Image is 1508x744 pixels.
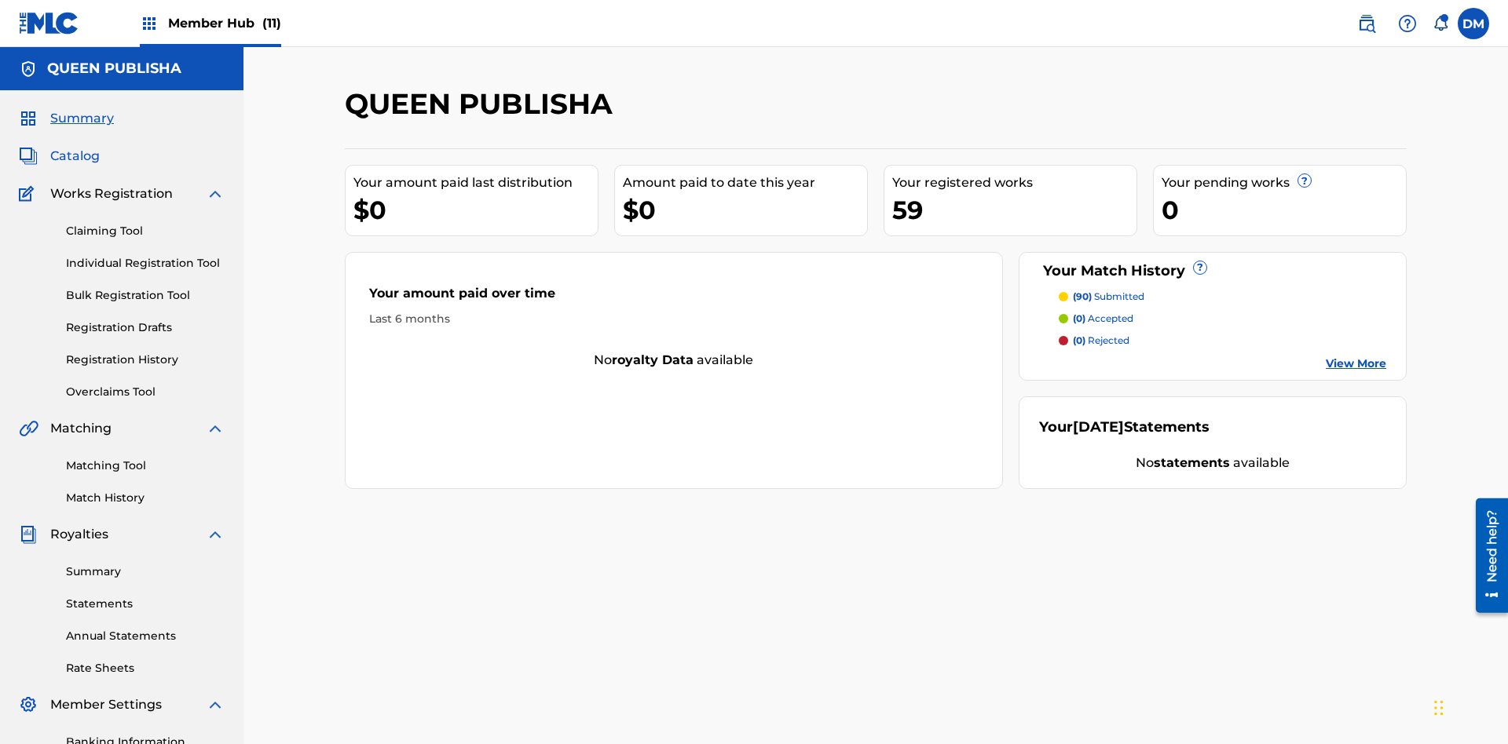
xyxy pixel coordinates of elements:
[19,147,100,166] a: CatalogCatalog
[1357,14,1376,33] img: search
[1392,8,1423,39] div: Help
[19,525,38,544] img: Royalties
[1433,16,1448,31] div: Notifications
[19,109,38,128] img: Summary
[50,184,173,203] span: Works Registration
[353,192,598,228] div: $0
[1194,261,1206,274] span: ?
[66,596,225,612] a: Statements
[19,184,39,203] img: Works Registration
[623,192,867,228] div: $0
[66,319,225,336] a: Registration Drafts
[1073,312,1085,324] span: (0)
[369,284,979,311] div: Your amount paid over time
[1298,174,1311,187] span: ?
[369,311,979,327] div: Last 6 months
[66,223,225,239] a: Claiming Tool
[346,351,1002,370] div: No available
[206,695,225,714] img: expand
[206,419,225,438] img: expand
[1398,14,1417,33] img: help
[1073,312,1133,326] p: accepted
[353,173,598,192] div: Your amount paid last distribution
[1073,290,1092,302] span: (90)
[1429,669,1508,744] iframe: Chat Widget
[140,14,159,33] img: Top Rightsholders
[1039,454,1387,472] div: No available
[1464,492,1508,621] iframe: Resource Center
[206,525,225,544] img: expand
[1039,261,1387,282] div: Your Match History
[19,147,38,166] img: Catalog
[1073,334,1129,348] p: rejected
[1162,192,1406,228] div: 0
[19,695,38,714] img: Member Settings
[1073,418,1124,436] span: [DATE]
[1351,8,1382,39] a: Public Search
[66,287,225,304] a: Bulk Registration Tool
[612,352,694,367] strong: royalty data
[66,660,225,677] a: Rate Sheets
[50,525,108,544] span: Royalties
[1162,173,1406,192] div: Your pending works
[19,419,38,438] img: Matching
[50,419,112,438] span: Matching
[19,12,79,35] img: MLC Logo
[1458,8,1489,39] div: User Menu
[50,695,162,714] span: Member Settings
[1059,290,1387,304] a: (90) submitted
[1039,417,1210,438] div: Your Statements
[66,628,225,644] a: Annual Statements
[1154,455,1230,470] strong: statements
[19,109,114,128] a: SummarySummary
[66,352,225,368] a: Registration History
[892,192,1136,228] div: 59
[345,86,620,122] h2: QUEEN PUBLISHA
[892,173,1136,192] div: Your registered works
[66,458,225,474] a: Matching Tool
[1059,312,1387,326] a: (0) accepted
[66,384,225,400] a: Overclaims Tool
[1326,356,1386,372] a: View More
[1434,684,1444,731] div: Drag
[1059,334,1387,348] a: (0) rejected
[50,147,100,166] span: Catalog
[19,60,38,78] img: Accounts
[168,14,281,32] span: Member Hub
[66,563,225,580] a: Summary
[47,60,181,78] h5: QUEEN PUBLISHA
[623,173,867,192] div: Amount paid to date this year
[1073,334,1085,346] span: (0)
[50,109,114,128] span: Summary
[262,16,281,31] span: (11)
[66,490,225,506] a: Match History
[206,184,225,203] img: expand
[66,255,225,272] a: Individual Registration Tool
[1073,290,1144,304] p: submitted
